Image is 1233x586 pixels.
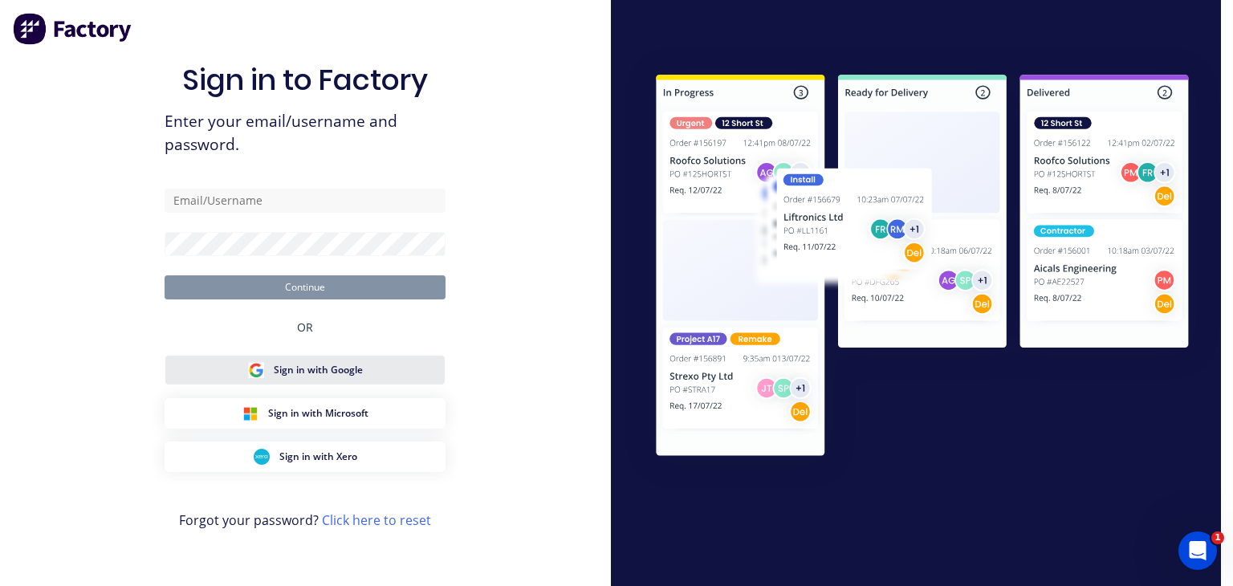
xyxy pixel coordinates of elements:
img: Microsoft Sign in [242,405,258,421]
span: 1 [1211,531,1224,544]
img: Sign in [624,45,1222,490]
button: Google Sign inSign in with Google [165,355,446,385]
img: Xero Sign in [254,449,270,465]
span: Forgot your password? [179,511,431,530]
div: OR [297,299,313,355]
iframe: Intercom live chat [1178,531,1217,570]
a: Click here to reset [322,511,431,529]
img: Google Sign in [248,362,264,378]
span: Sign in with Xero [279,450,357,464]
span: Sign in with Microsoft [268,406,368,421]
span: Enter your email/username and password. [165,110,446,157]
h1: Sign in to Factory [182,63,428,97]
input: Email/Username [165,189,446,213]
button: Xero Sign inSign in with Xero [165,442,446,472]
span: Sign in with Google [274,363,363,377]
button: Continue [165,275,446,299]
img: Factory [13,13,133,45]
button: Microsoft Sign inSign in with Microsoft [165,398,446,429]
